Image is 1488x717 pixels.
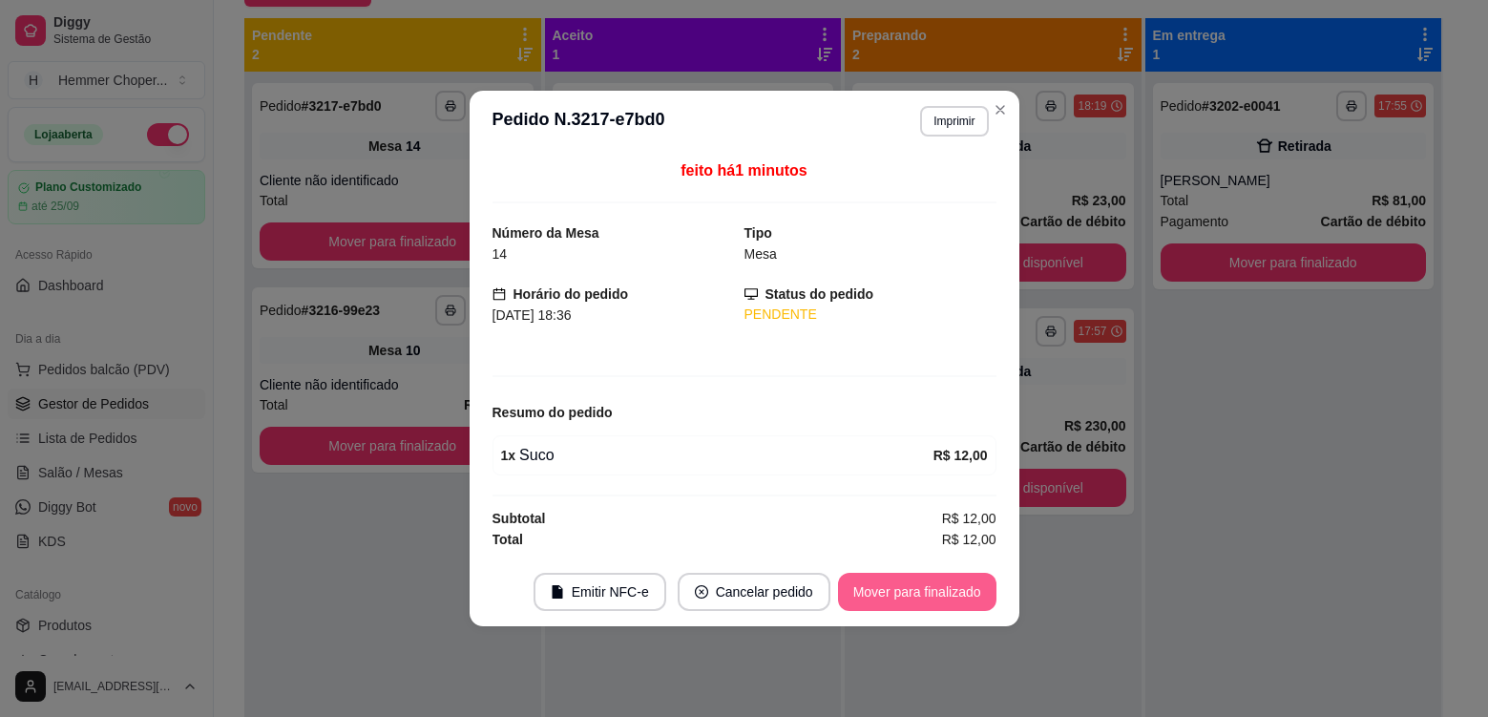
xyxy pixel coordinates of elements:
[501,448,516,463] strong: 1 x
[493,532,523,547] strong: Total
[493,307,572,323] span: [DATE] 18:36
[493,246,508,262] span: 14
[744,287,758,301] span: desktop
[985,95,1016,125] button: Close
[493,225,599,241] strong: Número da Mesa
[534,573,666,611] button: fileEmitir NFC-e
[744,305,996,325] div: PENDENTE
[695,585,708,599] span: close-circle
[933,448,988,463] strong: R$ 12,00
[765,286,874,302] strong: Status do pedido
[493,106,665,137] h3: Pedido N. 3217-e7bd0
[744,246,777,262] span: Mesa
[678,573,830,611] button: close-circleCancelar pedido
[551,585,564,599] span: file
[942,508,996,529] span: R$ 12,00
[513,286,629,302] strong: Horário do pedido
[493,511,546,526] strong: Subtotal
[838,573,996,611] button: Mover para finalizado
[493,287,506,301] span: calendar
[920,106,988,137] button: Imprimir
[501,444,933,467] div: Suco
[681,162,807,179] span: feito há 1 minutos
[942,529,996,550] span: R$ 12,00
[744,225,772,241] strong: Tipo
[493,405,613,420] strong: Resumo do pedido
